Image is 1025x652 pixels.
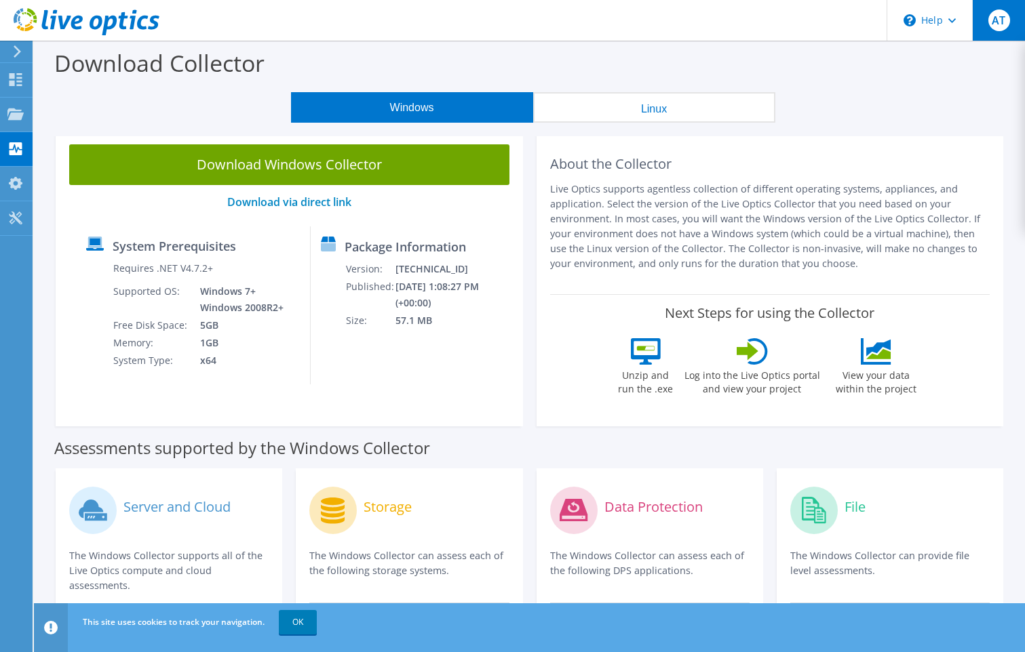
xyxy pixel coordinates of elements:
[291,92,533,123] button: Windows
[395,312,517,329] td: 57.1 MB
[54,47,265,79] label: Download Collector
[615,365,677,396] label: Unzip and run the .exe
[550,182,990,271] p: Live Optics supports agentless collection of different operating systems, appliances, and applica...
[190,283,286,317] td: Windows 7+ Windows 2008R2+
[345,260,395,278] td: Version:
[69,548,269,593] p: The Windows Collector supports all of the Live Optics compute and cloud assessments.
[69,144,509,185] a: Download Windows Collector
[345,278,395,312] td: Published:
[309,548,509,578] p: The Windows Collector can assess each of the following storage systems.
[550,156,990,172] h2: About the Collector
[904,14,916,26] svg: \n
[83,616,265,628] span: This site uses cookies to track your navigation.
[988,9,1010,31] span: AT
[123,500,231,514] label: Server and Cloud
[665,305,874,321] label: Next Steps for using the Collector
[845,500,866,514] label: File
[113,317,190,334] td: Free Disk Space:
[395,278,517,312] td: [DATE] 1:08:27 PM (+00:00)
[345,240,466,253] label: Package Information
[113,262,213,275] label: Requires .NET V4.7.2+
[113,239,236,253] label: System Prerequisites
[345,312,395,329] td: Size:
[279,610,317,634] a: OK
[113,334,190,352] td: Memory:
[190,334,286,352] td: 1GB
[828,365,925,396] label: View your data within the project
[54,441,430,455] label: Assessments supported by the Windows Collector
[113,352,190,369] td: System Type:
[684,365,821,396] label: Log into the Live Optics portal and view your project
[190,317,286,334] td: 5GB
[395,260,517,278] td: [TECHNICAL_ID]
[113,283,190,317] td: Supported OS:
[227,195,351,209] a: Download via direct link
[364,500,412,514] label: Storage
[550,548,750,578] p: The Windows Collector can assess each of the following DPS applications.
[190,352,286,369] td: x64
[790,548,990,578] p: The Windows Collector can provide file level assessments.
[604,500,703,514] label: Data Protection
[533,92,775,123] button: Linux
